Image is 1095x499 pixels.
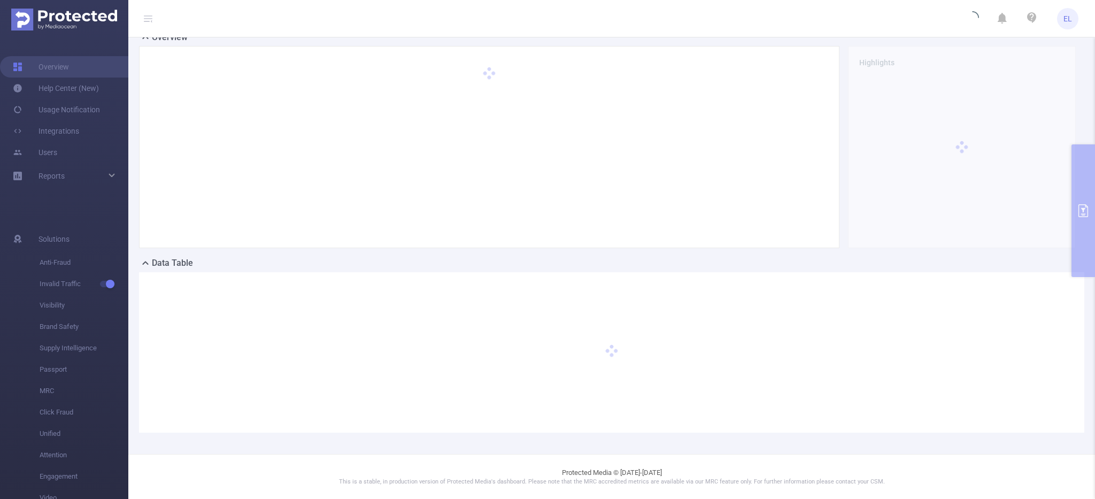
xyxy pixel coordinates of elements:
[13,120,79,142] a: Integrations
[38,228,70,250] span: Solutions
[38,165,65,187] a: Reports
[40,380,128,402] span: MRC
[40,466,128,487] span: Engagement
[40,273,128,295] span: Invalid Traffic
[152,257,193,270] h2: Data Table
[13,99,100,120] a: Usage Notification
[40,444,128,466] span: Attention
[1063,8,1072,29] span: EL
[40,316,128,337] span: Brand Safety
[966,11,979,26] i: icon: loading
[38,172,65,180] span: Reports
[40,423,128,444] span: Unified
[40,252,128,273] span: Anti-Fraud
[40,337,128,359] span: Supply Intelligence
[152,31,188,44] h2: Overview
[155,478,1068,487] p: This is a stable, in production version of Protected Media's dashboard. Please note that the MRC ...
[13,142,57,163] a: Users
[11,9,117,30] img: Protected Media
[40,402,128,423] span: Click Fraud
[13,78,99,99] a: Help Center (New)
[40,295,128,316] span: Visibility
[13,56,69,78] a: Overview
[40,359,128,380] span: Passport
